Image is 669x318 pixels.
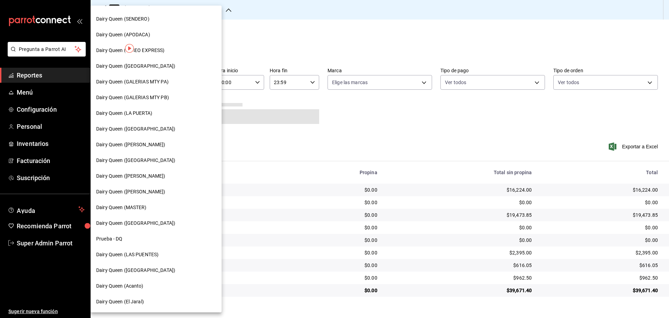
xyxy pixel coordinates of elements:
div: Dairy Queen ([PERSON_NAME]) [91,137,222,153]
span: Dairy Queen (GALERIAS MTY PA) [96,78,169,86]
div: Dairy Queen (El Jaral) [91,294,222,310]
span: Dairy Queen ([PERSON_NAME]) [96,141,166,148]
div: Dairy Queen (GALERIAS MTY PA) [91,74,222,90]
div: Dairy Queen ([GEOGRAPHIC_DATA]) [91,153,222,168]
div: Dairy Queen ([GEOGRAPHIC_DATA]) [91,58,222,74]
span: Dairy Queen (El Jaral) [96,298,144,305]
span: Dairy Queen ([GEOGRAPHIC_DATA]) [96,267,175,274]
div: Dairy Queen (APODACA) [91,27,222,43]
span: Dairy Queen ([GEOGRAPHIC_DATA]) [96,157,175,164]
span: Dairy Queen (SENDERO) [96,15,149,23]
img: Tooltip marker [125,44,134,53]
span: Dairy Queen (LAS PUENTES) [96,251,159,258]
div: Dairy Queen ([GEOGRAPHIC_DATA]) [91,215,222,231]
span: Dairy Queen ([PERSON_NAME]) [96,188,166,195]
span: Dairy Queen ([GEOGRAPHIC_DATA]) [96,220,175,227]
span: Dairy Queen ([GEOGRAPHIC_DATA]) [96,62,175,70]
div: Dairy Queen (LA PUERTA) [91,105,222,121]
span: Dairy Queen (GALERIAS MTY PB) [96,94,169,101]
div: Dairy Queen ([GEOGRAPHIC_DATA]) [91,121,222,137]
span: Dairy Queen (LA PUERTA) [96,110,152,117]
span: Dairy Queen ([GEOGRAPHIC_DATA]) [96,125,175,133]
div: Dairy Queen (MASTER) [91,200,222,215]
span: Dairy Queen (PASEO EXPRESS) [96,47,165,54]
span: Dairy Queen (APODACA) [96,31,150,38]
div: Dairy Queen ([GEOGRAPHIC_DATA]) [91,262,222,278]
div: Dairy Queen (Acanto) [91,278,222,294]
div: Dairy Queen ([PERSON_NAME]) [91,168,222,184]
div: Prueba - DQ [91,231,222,247]
div: Dairy Queen (PASEO EXPRESS) [91,43,222,58]
span: Dairy Queen ([PERSON_NAME]) [96,172,166,180]
span: Dairy Queen (Acanto) [96,282,144,290]
div: Dairy Queen ([PERSON_NAME]) [91,184,222,200]
div: Dairy Queen (LAS PUENTES) [91,247,222,262]
div: Dairy Queen (GALERIAS MTY PB) [91,90,222,105]
span: Prueba - DQ [96,235,122,243]
div: Dairy Queen (SENDERO) [91,11,222,27]
span: Dairy Queen (MASTER) [96,204,147,211]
